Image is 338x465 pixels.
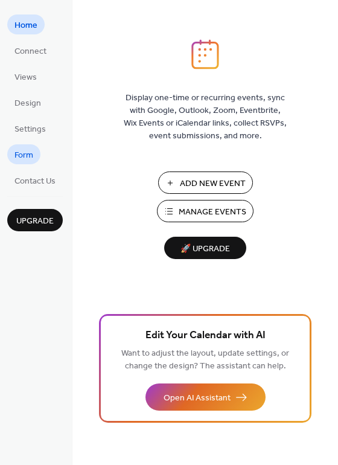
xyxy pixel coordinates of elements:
span: Form [14,149,33,162]
span: Display one-time or recurring events, sync with Google, Outlook, Zoom, Eventbrite, Wix Events or ... [124,92,287,143]
span: Contact Us [14,175,56,188]
a: Design [7,92,48,112]
span: Home [14,19,37,32]
span: Upgrade [16,215,54,228]
img: logo_icon.svg [191,39,219,69]
span: Manage Events [179,206,246,219]
span: Edit Your Calendar with AI [145,327,266,344]
span: Add New Event [180,178,246,190]
button: Manage Events [157,200,253,222]
a: Views [7,66,44,86]
a: Home [7,14,45,34]
span: Want to adjust the layout, update settings, or change the design? The assistant can help. [121,345,289,374]
span: Settings [14,123,46,136]
span: 🚀 Upgrade [171,241,239,257]
a: Contact Us [7,170,63,190]
span: Design [14,97,41,110]
button: Upgrade [7,209,63,231]
span: Open AI Assistant [164,392,231,405]
span: Views [14,71,37,84]
a: Settings [7,118,53,138]
a: Connect [7,40,54,60]
button: 🚀 Upgrade [164,237,246,259]
a: Form [7,144,40,164]
button: Open AI Assistant [145,383,266,411]
button: Add New Event [158,172,253,194]
span: Connect [14,45,46,58]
